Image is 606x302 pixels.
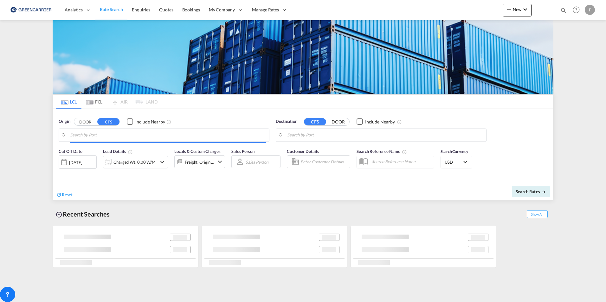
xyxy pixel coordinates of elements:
md-icon: icon-arrow-right [542,190,546,194]
div: Include Nearby [135,119,165,125]
input: Search Reference Name [369,157,434,166]
div: [DATE] [69,160,82,165]
span: Quotes [159,7,173,12]
md-pagination-wrapper: Use the left and right arrow keys to navigate between tabs [56,95,158,109]
span: Rate Search [100,7,123,12]
div: Freight Origin Destination [185,158,215,167]
span: Destination [276,118,297,125]
md-icon: Chargeable Weight [128,149,133,154]
span: My Company [209,7,235,13]
md-icon: icon-backup-restore [55,211,63,218]
md-tab-item: LCL [56,95,81,109]
span: Enquiries [132,7,150,12]
div: Help [571,4,585,16]
button: DOOR [327,118,349,125]
button: Search Ratesicon-arrow-right [512,186,550,197]
span: Sales Person [231,149,255,154]
div: Charged Wt: 0.00 W/M [113,158,156,167]
span: Analytics [65,7,83,13]
div: Recent Searches [53,207,112,221]
md-icon: icon-chevron-down [216,158,224,166]
input: Enter Customer Details [300,157,348,167]
div: [DATE] [59,155,97,169]
button: icon-plus 400-fgNewicon-chevron-down [503,4,532,16]
md-icon: Your search will be saved by the below given name [402,149,407,154]
img: GreenCarrierFCL_LCL.png [53,20,553,94]
md-checkbox: Checkbox No Ink [357,118,395,125]
div: F [585,5,595,15]
img: 8cf206808afe11efa76fcd1e3d746489.png [10,3,52,17]
md-icon: Unchecked: Ignores neighbouring ports when fetching rates.Checked : Includes neighbouring ports w... [397,119,402,124]
md-select: Sales Person [245,157,269,167]
span: Cut Off Date [59,149,82,154]
div: Charged Wt: 0.00 W/Micon-chevron-down [103,156,168,168]
span: New [505,7,529,12]
md-icon: icon-chevron-down [158,158,166,166]
span: Help [571,4,582,15]
button: CFS [304,118,326,125]
button: CFS [97,118,119,125]
md-select: Select Currency: $ USDUnited States Dollar [444,157,469,167]
span: Show All [527,210,548,218]
div: Freight Origin Destinationicon-chevron-down [174,155,225,168]
span: Locals & Custom Charges [174,149,221,154]
md-icon: icon-magnify [560,7,567,14]
div: icon-magnify [560,7,567,16]
md-icon: icon-chevron-down [521,6,529,13]
md-checkbox: Checkbox No Ink [127,118,165,125]
md-tab-item: FCL [81,95,107,109]
input: Search by Port [70,130,266,140]
button: DOOR [74,118,96,125]
span: Manage Rates [252,7,279,13]
md-icon: Unchecked: Ignores neighbouring ports when fetching rates.Checked : Includes neighbouring ports w... [166,119,171,124]
span: Load Details [103,149,133,154]
span: USD [445,159,462,165]
input: Search by Port [287,130,483,140]
span: Search Currency [441,149,468,154]
div: icon-refreshReset [56,192,73,198]
md-datepicker: Select [59,168,63,177]
div: Origin DOOR CFS Checkbox No InkUnchecked: Ignores neighbouring ports when fetching rates.Checked ... [53,109,553,200]
span: Search Reference Name [357,149,407,154]
span: Reset [62,192,73,197]
span: Origin [59,118,70,125]
div: Include Nearby [365,119,395,125]
md-icon: icon-refresh [56,192,62,198]
md-icon: icon-plus 400-fg [505,6,513,13]
span: Customer Details [287,149,319,154]
span: Bookings [182,7,200,12]
span: Search Rates [516,189,546,194]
